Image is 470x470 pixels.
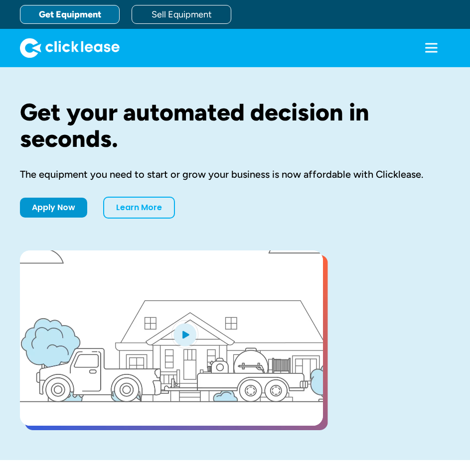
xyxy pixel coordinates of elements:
a: Get Equipment [20,5,120,24]
div: menu [412,29,450,67]
img: Clicklease logo [20,38,120,58]
img: Blue play button logo on a light blue circular background [171,320,198,348]
a: Apply Now [20,198,87,218]
a: Learn More [103,197,175,219]
a: home [20,38,120,58]
a: Sell Equipment [132,5,231,24]
h1: Get your automated decision in seconds. [20,99,450,152]
div: The equipment you need to start or grow your business is now affordable with Clicklease. [20,168,450,181]
a: open lightbox [20,250,323,426]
